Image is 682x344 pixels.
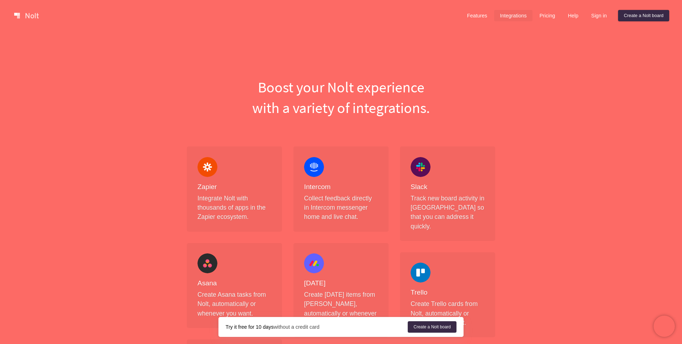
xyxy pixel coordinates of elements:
h1: Boost your Nolt experience with a variety of integrations. [181,77,501,118]
p: Create Trello cards from Nolt, automatically or whenever you want. [411,299,485,327]
p: Track new board activity in [GEOGRAPHIC_DATA] so that you can address it quickly. [411,194,485,231]
h4: Asana [197,279,271,288]
p: Collect feedback directly in Intercom messenger home and live chat. [304,194,378,222]
a: Integrations [494,10,532,21]
a: Create a Nolt board [408,321,456,333]
h4: [DATE] [304,279,378,288]
a: Features [461,10,493,21]
div: without a credit card [226,323,408,330]
a: Sign in [585,10,612,21]
h4: Trello [411,288,485,297]
h4: Zapier [197,183,271,192]
a: Help [562,10,584,21]
p: Create Asana tasks from Nolt, automatically or whenever you want. [197,290,271,318]
iframe: Chatra live chat [654,316,675,337]
p: Integrate Nolt with thousands of apps in the Zapier ecosystem. [197,194,271,222]
h4: Slack [411,183,485,192]
h4: Intercom [304,183,378,192]
p: Create [DATE] items from [PERSON_NAME], automatically or whenever you want. [304,290,378,328]
a: Pricing [534,10,561,21]
strong: Try it free for 10 days [226,324,274,330]
a: Create a Nolt board [618,10,669,21]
